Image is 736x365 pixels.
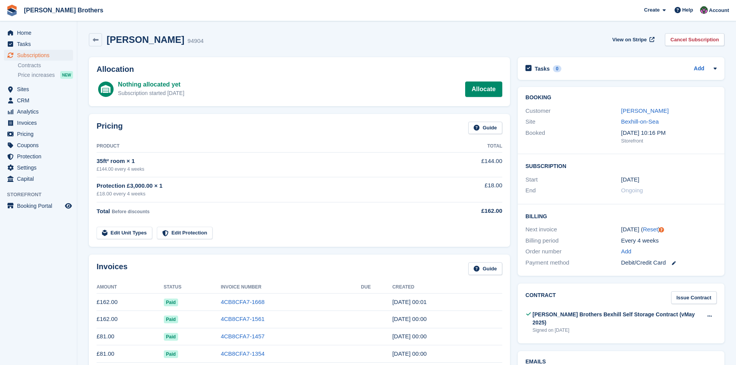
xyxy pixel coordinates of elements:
span: Paid [164,299,178,306]
span: CRM [17,95,63,106]
time: 2025-07-10 23:00:56 UTC [392,350,427,357]
div: Tooltip anchor [658,226,665,233]
a: Preview store [64,201,73,211]
span: Before discounts [112,209,150,214]
div: £162.00 [440,207,502,216]
div: Customer [525,107,621,115]
a: Bexhill-on-Sea [621,118,659,125]
span: Account [709,7,729,14]
th: Total [440,140,502,153]
div: 0 [553,65,562,72]
div: Next invoice [525,225,621,234]
th: Amount [97,281,164,294]
span: Ongoing [621,187,643,194]
div: [PERSON_NAME] Brothers Bexhill Self Storage Contract (vMay 2025) [532,311,702,327]
div: 35ft² room × 1 [97,157,440,166]
a: menu [4,129,73,139]
h2: Invoices [97,262,127,275]
h2: Pricing [97,122,123,134]
a: 4CB8CFA7-1668 [221,299,264,305]
a: 4CB8CFA7-1561 [221,316,264,322]
h2: [PERSON_NAME] [107,34,184,45]
a: menu [4,50,73,61]
span: Create [644,6,660,14]
h2: Billing [525,212,717,220]
h2: Allocation [97,65,502,74]
a: menu [4,84,73,95]
div: Payment method [525,258,621,267]
a: View on Stripe [609,33,656,46]
a: Price increases NEW [18,71,73,79]
div: Signed on [DATE] [532,327,702,334]
span: Capital [17,173,63,184]
span: Invoices [17,117,63,128]
td: £162.00 [97,294,164,311]
div: Order number [525,247,621,256]
div: Billing period [525,236,621,245]
h2: Booking [525,95,717,101]
span: Price increases [18,71,55,79]
h2: Contract [525,291,556,304]
a: Contracts [18,62,73,69]
th: Invoice Number [221,281,361,294]
td: £162.00 [97,311,164,328]
div: 94904 [187,37,204,46]
span: Paid [164,333,178,341]
th: Due [361,281,392,294]
a: menu [4,140,73,151]
td: £81.00 [97,345,164,363]
div: NEW [60,71,73,79]
a: menu [4,162,73,173]
span: Help [682,6,693,14]
a: menu [4,27,73,38]
span: Subscriptions [17,50,63,61]
a: Reset [643,226,658,233]
div: Site [525,117,621,126]
th: Status [164,281,221,294]
a: menu [4,173,73,184]
div: Start [525,175,621,184]
span: Home [17,27,63,38]
span: Paid [164,316,178,323]
div: Nothing allocated yet [118,80,184,89]
div: £144.00 every 4 weeks [97,166,440,173]
a: Guide [468,262,502,275]
a: menu [4,117,73,128]
div: Booked [525,129,621,145]
time: 2025-10-02 23:01:23 UTC [392,299,427,305]
a: Add [694,65,704,73]
a: 4CB8CFA7-1457 [221,333,264,340]
div: [DATE] ( ) [621,225,717,234]
a: menu [4,39,73,49]
a: Edit Protection [157,227,212,239]
th: Product [97,140,440,153]
h2: Tasks [535,65,550,72]
td: £18.00 [440,177,502,202]
div: Every 4 weeks [621,236,717,245]
div: £18.00 every 4 weeks [97,190,440,198]
img: stora-icon-8386f47178a22dfd0bd8f6a31ec36ba5ce8667c1dd55bd0f319d3a0aa187defe.svg [6,5,18,16]
th: Created [392,281,502,294]
span: Pricing [17,129,63,139]
span: Tasks [17,39,63,49]
td: £144.00 [440,153,502,177]
a: [PERSON_NAME] [621,107,669,114]
a: menu [4,151,73,162]
span: Coupons [17,140,63,151]
h2: Subscription [525,162,717,170]
div: [DATE] 10:16 PM [621,129,717,138]
div: Subscription started [DATE] [118,89,184,97]
span: Total [97,208,110,214]
a: Guide [468,122,502,134]
span: Sites [17,84,63,95]
td: £81.00 [97,328,164,345]
time: 2025-08-07 23:00:20 UTC [392,333,427,340]
span: Protection [17,151,63,162]
img: Nick Wright [700,6,708,14]
div: End [525,186,621,195]
a: menu [4,95,73,106]
div: Protection £3,000.00 × 1 [97,182,440,190]
a: Cancel Subscription [665,33,724,46]
a: 4CB8CFA7-1354 [221,350,264,357]
a: Edit Unit Types [97,227,152,239]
